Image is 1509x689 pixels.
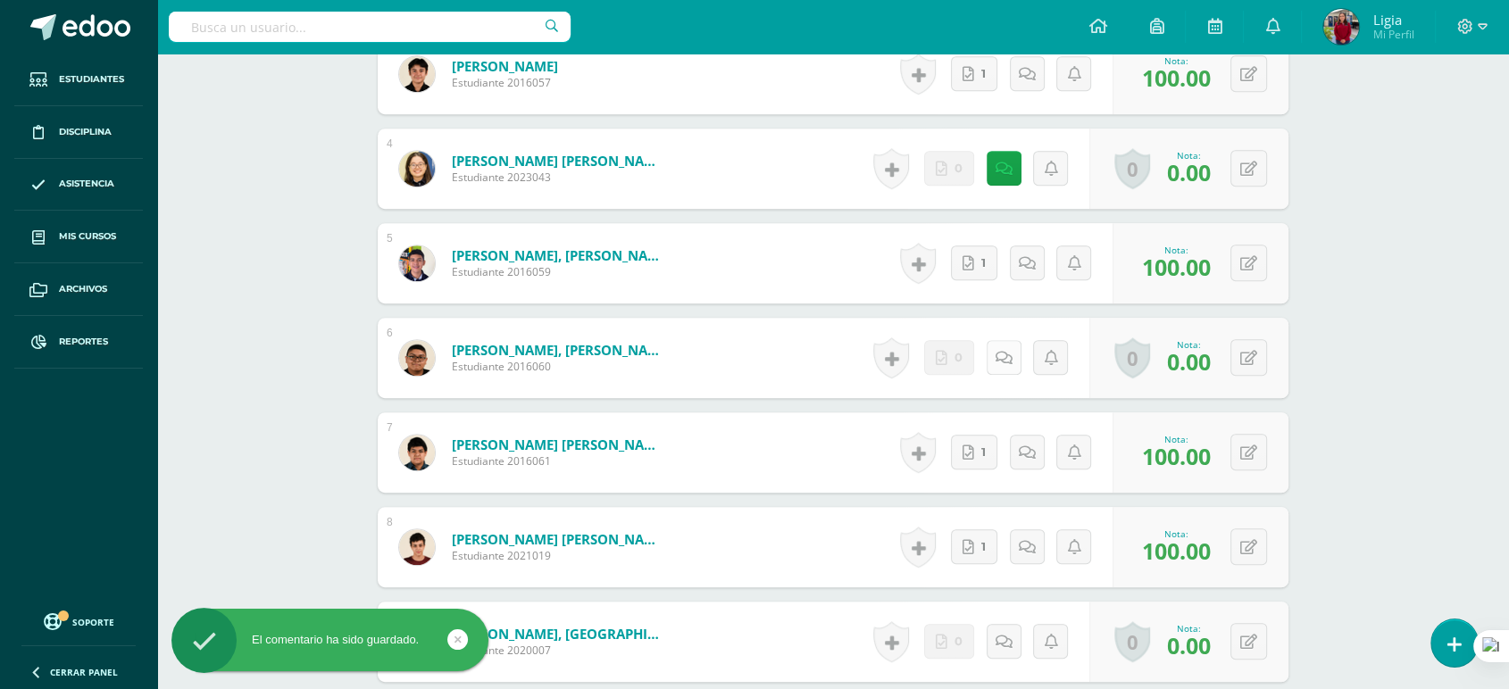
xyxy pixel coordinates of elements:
a: [PERSON_NAME] [PERSON_NAME] [452,436,666,453]
span: Estudiante 2016060 [452,359,666,374]
div: Nota: [1167,149,1211,162]
span: 1 [981,57,986,90]
a: [PERSON_NAME], [PERSON_NAME] [452,246,666,264]
div: Nota: [1167,338,1211,351]
a: [PERSON_NAME] [PERSON_NAME] [452,530,666,548]
a: Archivos [14,263,143,316]
img: c65df386b2042f7b030c2dd4227f113b.png [399,340,435,376]
span: 0 [955,341,963,374]
span: Asistencia [59,177,114,191]
a: 1 [951,245,997,280]
div: Nota: [1142,433,1211,445]
span: 0.00 [1167,346,1211,377]
span: Disciplina [59,125,112,139]
a: Asistencia [14,159,143,212]
span: Estudiante 2016057 [452,75,558,90]
img: d0e44063d19e54253f2068ba2aa0c258.png [399,529,435,565]
span: 100.00 [1142,535,1211,566]
a: 0 [1114,148,1150,189]
span: 100.00 [1142,62,1211,93]
span: 100.00 [1142,441,1211,471]
span: 100.00 [1142,252,1211,282]
span: 1 [981,246,986,279]
a: 0 [1114,337,1150,378]
span: Archivos [59,282,107,296]
div: Nota: [1142,527,1211,540]
a: Estudiantes [14,54,143,106]
a: [PERSON_NAME] [PERSON_NAME] [452,152,666,170]
a: 0 [1114,621,1150,662]
a: [PERSON_NAME] [452,57,558,75]
span: 0 [955,625,963,658]
span: 0.00 [1167,157,1211,187]
span: 0 [955,152,963,185]
span: Estudiantes [59,72,124,87]
div: Nota: [1142,54,1211,67]
a: [PERSON_NAME], [GEOGRAPHIC_DATA] [452,625,666,643]
span: Estudiante 2016059 [452,264,666,279]
img: e66938ea6f53d621eb85b78bb3ab8b81.png [1323,9,1359,45]
img: 35f52827ceb6f869300633216de43988.png [399,245,435,281]
span: Mi Perfil [1372,27,1413,42]
span: Ligia [1372,11,1413,29]
a: Disciplina [14,106,143,159]
span: 1 [981,436,986,469]
img: 9bd2324408602adeb9666bd8260d3843.png [399,435,435,470]
input: Busca un usuario... [169,12,571,42]
span: Estudiante 2023043 [452,170,666,185]
span: 1 [981,530,986,563]
a: [PERSON_NAME], [PERSON_NAME] [452,341,666,359]
span: 0.00 [1167,630,1211,660]
span: Cerrar panel [50,666,118,678]
a: 1 [951,56,997,91]
a: 1 [951,435,997,469]
span: Estudiante 2021019 [452,548,666,563]
span: Estudiante 2016061 [452,453,666,469]
img: f4382c182976d86660b0604d7dcd5a07.png [399,56,435,92]
div: Nota: [1167,622,1211,635]
img: 2f4c244bf6643e28017f0785e9c3ea6f.png [399,151,435,187]
span: Reportes [59,335,108,349]
a: 1 [951,529,997,564]
span: Soporte [72,616,114,628]
a: Soporte [21,609,136,633]
a: Reportes [14,316,143,369]
div: Nota: [1142,244,1211,256]
a: Mis cursos [14,211,143,263]
span: Estudiante 2020007 [452,643,666,658]
span: Mis cursos [59,229,116,244]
